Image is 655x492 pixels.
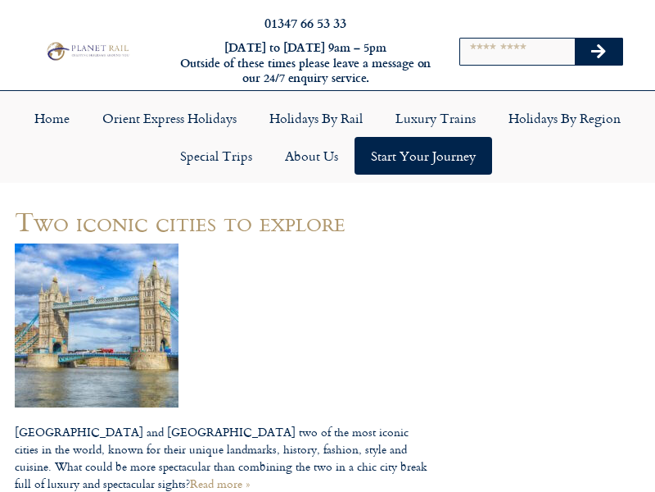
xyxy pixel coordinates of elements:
a: Two iconic cities to explore [15,201,346,241]
nav: Menu [8,99,647,175]
a: Special Trips [164,137,269,175]
h6: [DATE] to [DATE] 9am – 5pm Outside of these times please leave a message on our 24/7 enquiry serv... [178,40,432,86]
a: Start your Journey [355,137,492,175]
a: Luxury Trains [379,99,492,137]
button: Search [575,39,622,65]
a: About Us [269,137,355,175]
a: 01347 66 53 33 [264,13,346,32]
a: Orient Express Holidays [86,99,253,137]
a: Read more » [190,475,250,492]
a: Holidays by Region [492,99,637,137]
a: Home [18,99,86,137]
p: [GEOGRAPHIC_DATA] and [GEOGRAPHIC_DATA] two of the most iconic cities in the world, known for the... [15,423,427,492]
a: Holidays by Rail [253,99,379,137]
img: Planet Rail Train Holidays Logo [43,40,131,61]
